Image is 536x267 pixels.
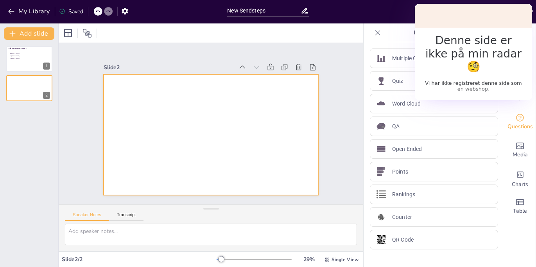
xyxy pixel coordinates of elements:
[423,80,524,92] p: Vi har ikke registreret denne side som en webshop.
[11,53,33,54] span: [GEOGRAPHIC_DATA]
[504,108,536,136] div: Get real-time input from your audience
[384,23,497,42] p: Interactive Questions
[6,46,52,72] div: 1
[504,136,536,164] div: Add images, graphics, shapes or video
[104,64,234,71] div: Slide 2
[512,180,528,189] span: Charts
[504,192,536,220] div: Add a table
[392,100,421,108] p: Word Cloud
[11,56,33,57] span: [GEOGRAPHIC_DATA]
[376,76,386,86] img: Quiz icon
[299,256,318,263] div: 29 %
[62,27,74,39] div: Layout
[376,235,386,244] img: QR Code icon
[392,145,422,153] p: Open Ended
[376,167,386,176] img: Points icon
[392,54,430,63] p: Multiple Choice
[62,256,217,263] div: Slide 2 / 2
[9,47,26,50] span: Ask your question here...
[376,122,386,131] img: QA icon
[376,54,386,63] img: Multiple Choice icon
[65,212,109,221] button: Speaker Notes
[392,213,412,221] p: Counter
[376,144,386,154] img: Open Ended icon
[507,122,533,131] span: Questions
[332,256,359,263] span: Single View
[376,190,386,199] img: Rankings icon
[6,75,52,101] div: 2
[6,5,53,18] button: My Library
[4,27,54,40] button: Add slide
[59,8,83,15] div: Saved
[423,34,524,73] h2: Denne side er ikke på min radar 🧐
[513,151,528,159] span: Media
[109,212,144,221] button: Transcript
[43,63,50,70] div: 1
[504,164,536,192] div: Add charts and graphs
[11,58,33,59] span: [GEOGRAPHIC_DATA]
[392,168,408,176] p: Points
[513,207,527,215] span: Table
[376,212,386,222] img: Counter icon
[43,92,50,99] div: 2
[82,29,92,38] span: Position
[376,99,386,108] img: Word Cloud icon
[392,190,415,199] p: Rankings
[392,77,403,85] p: Quiz
[227,5,301,16] input: Insert title
[392,236,414,244] p: QR Code
[392,122,400,131] p: QA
